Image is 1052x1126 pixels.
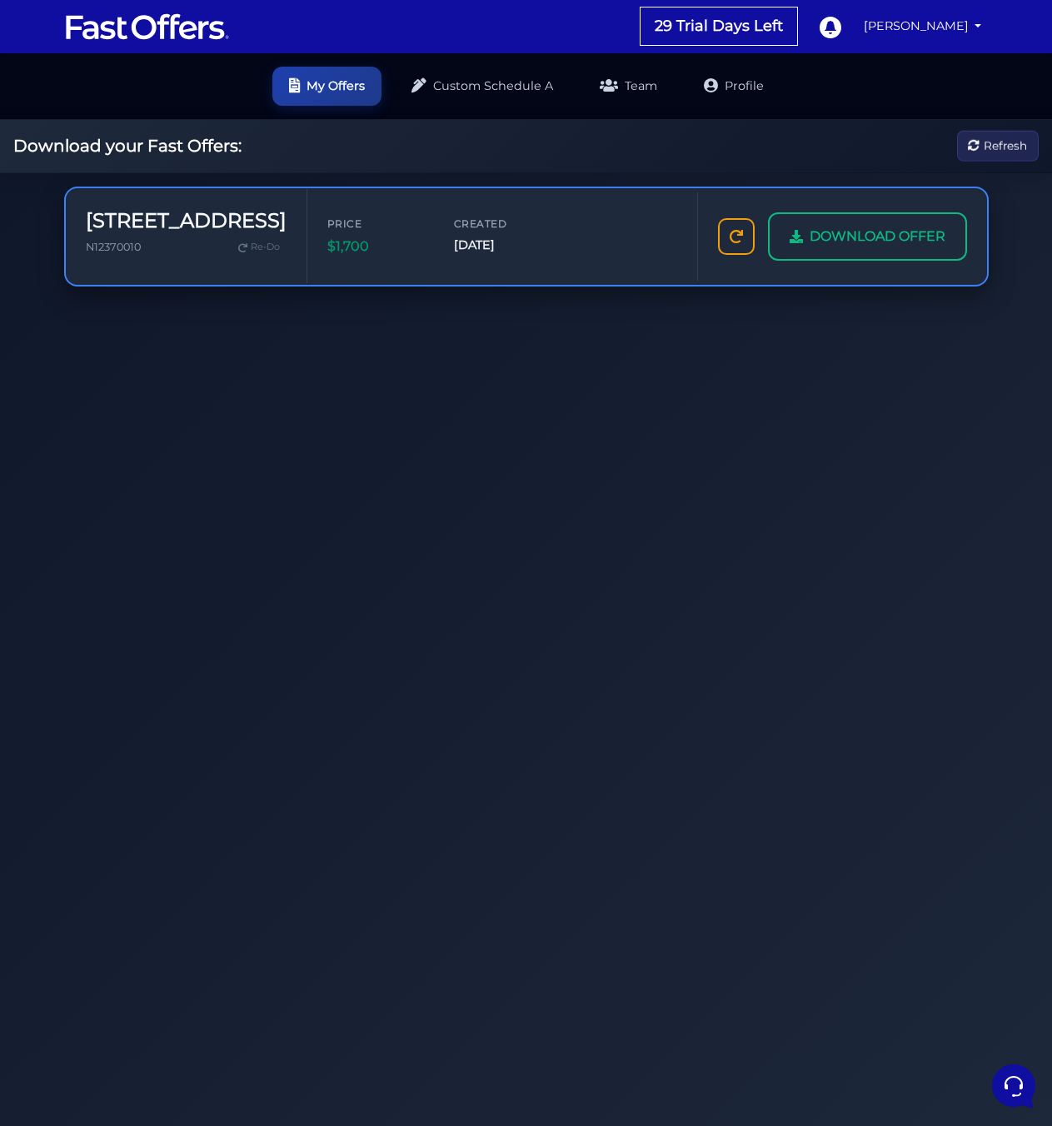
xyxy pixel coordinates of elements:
span: [DATE] [454,236,554,255]
span: Price [327,216,427,232]
a: Team [583,67,674,106]
span: N12370010 [86,241,141,253]
span: DOWNLOAD OFFER [810,226,945,247]
h3: [STREET_ADDRESS] [86,209,287,233]
a: Open Help Center [207,233,307,247]
button: Start a Conversation [27,167,307,200]
span: Refresh [984,137,1027,155]
p: Messages [143,558,191,573]
img: dark [27,120,60,153]
a: Profile [687,67,780,106]
a: DOWNLOAD OFFER [768,212,967,261]
h2: Download your Fast Offers: [13,136,242,156]
h2: Hello [PERSON_NAME] 👋 [13,13,280,67]
p: Help [258,558,280,573]
button: Refresh [957,131,1039,162]
a: My Offers [272,67,381,106]
button: Help [217,535,320,573]
iframe: Customerly Messenger Launcher [989,1061,1039,1111]
input: Search for an Article... [37,269,272,286]
a: 29 Trial Days Left [641,7,797,45]
a: Re-Do [232,237,287,258]
span: Created [454,216,554,232]
button: Messages [116,535,218,573]
span: Start a Conversation [120,177,233,190]
span: Find an Answer [27,233,113,247]
a: Custom Schedule A [395,67,570,106]
p: Home [50,558,78,573]
span: Re-Do [251,240,280,255]
span: $1,700 [327,236,427,257]
a: See all [269,93,307,107]
button: Home [13,535,116,573]
img: dark [53,120,87,153]
span: Your Conversations [27,93,135,107]
a: [PERSON_NAME] [857,10,989,42]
